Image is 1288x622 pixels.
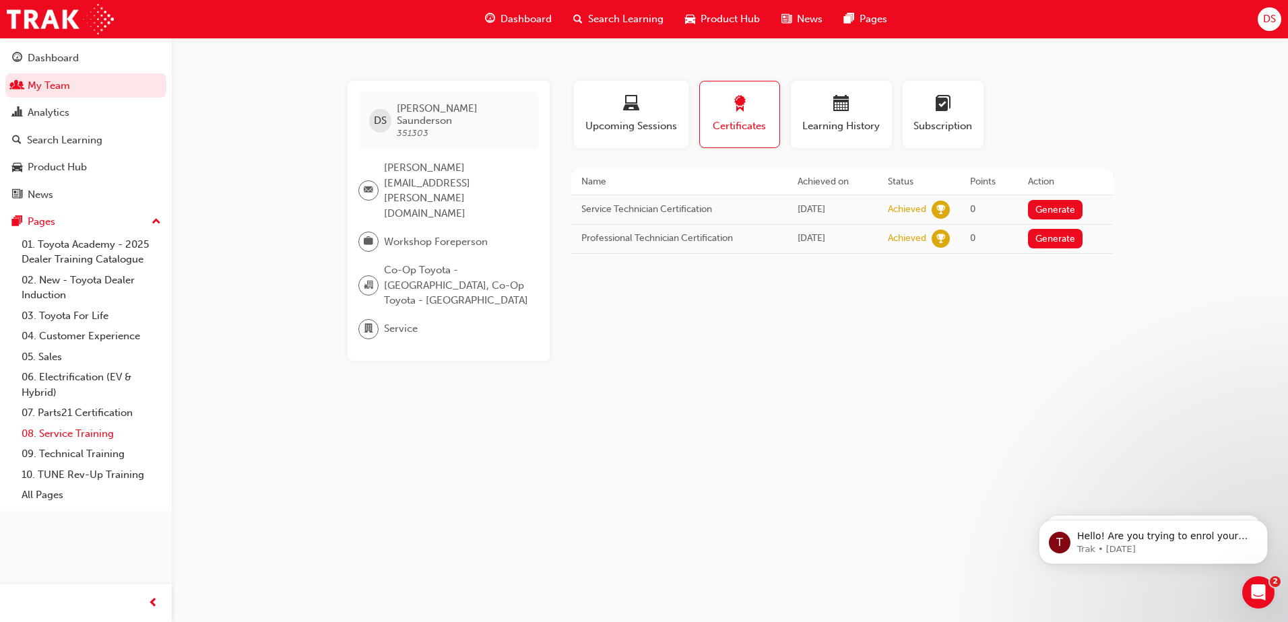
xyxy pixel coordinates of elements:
[384,160,528,221] span: [PERSON_NAME][EMAIL_ADDRESS][PERSON_NAME][DOMAIN_NAME]
[932,201,950,219] span: learningRecordVerb_ACHIEVE-icon
[571,170,788,195] th: Name
[28,160,87,175] div: Product Hub
[27,133,102,148] div: Search Learning
[798,203,825,215] span: Sun Sep 07 2014 00:00:00 GMT+1000 (Australian Eastern Standard Time)
[5,46,166,71] a: Dashboard
[16,464,166,485] a: 10. TUNE Rev-Up Training
[148,595,158,612] span: prev-icon
[584,118,678,134] span: Upcoming Sessions
[16,326,166,347] a: 04. Customer Experience
[5,209,166,234] button: Pages
[364,277,373,294] span: organisation-icon
[888,232,926,245] div: Achieved
[374,113,387,129] span: DS
[384,263,528,308] span: Co-Op Toyota - [GEOGRAPHIC_DATA], Co-Op Toyota - [GEOGRAPHIC_DATA]
[878,170,960,195] th: Status
[16,306,166,326] a: 03. Toyota For Life
[791,81,892,148] button: Learning History
[573,11,583,28] span: search-icon
[397,127,428,139] span: 351303
[562,5,674,33] a: search-iconSearch Learning
[960,170,1018,195] th: Points
[5,128,166,153] a: Search Learning
[12,53,22,65] span: guage-icon
[12,216,22,228] span: pages-icon
[903,81,984,148] button: Subscription
[28,187,53,203] div: News
[787,170,878,195] th: Achieved on
[860,11,887,27] span: Pages
[16,485,166,506] a: All Pages
[474,5,562,33] a: guage-iconDashboard
[1270,576,1281,587] span: 2
[5,43,166,209] button: DashboardMy TeamAnalyticsSearch LearningProduct HubNews
[16,234,166,270] a: 01. Toyota Academy - 2025 Dealer Training Catalogue
[12,80,22,92] span: people-icon
[16,347,166,368] a: 05. Sales
[970,232,975,244] span: 0
[397,102,528,127] span: [PERSON_NAME] Saunderson
[685,11,695,28] span: car-icon
[710,118,769,134] span: Certificates
[1018,170,1113,195] th: Action
[701,11,760,27] span: Product Hub
[801,118,882,134] span: Learning History
[1258,7,1281,31] button: DS
[16,367,166,403] a: 06. Electrification (EV & Hybrid)
[28,214,55,230] div: Pages
[1263,11,1276,27] span: DS
[364,182,373,199] span: email-icon
[5,100,166,125] a: Analytics
[501,11,552,27] span: Dashboard
[798,232,825,244] span: Wed Apr 13 2011 00:00:00 GMT+1000 (Australian Eastern Standard Time)
[12,107,22,119] span: chart-icon
[28,50,79,66] div: Dashboard
[28,105,69,120] div: Analytics
[384,234,488,250] span: Workshop Foreperson
[571,195,788,224] td: Service Technician Certification
[485,11,495,28] span: guage-icon
[674,5,771,33] a: car-iconProduct Hub
[12,189,22,201] span: news-icon
[970,203,975,215] span: 0
[16,270,166,306] a: 02. New - Toyota Dealer Induction
[5,155,166,180] a: Product Hub
[844,11,854,28] span: pages-icon
[935,96,951,114] span: learningplan-icon
[1028,229,1083,248] button: Generate
[623,96,639,114] span: laptop-icon
[732,96,748,114] span: award-icon
[833,5,898,33] a: pages-iconPages
[364,320,373,338] span: department-icon
[1242,576,1275,609] iframe: Intercom live chat
[7,4,114,34] img: Trak
[12,135,22,147] span: search-icon
[888,203,926,216] div: Achieved
[152,213,161,231] span: up-icon
[12,162,22,174] span: car-icon
[5,182,166,207] a: News
[588,11,664,27] span: Search Learning
[16,444,166,464] a: 09. Technical Training
[913,118,973,134] span: Subscription
[797,11,823,27] span: News
[574,81,688,148] button: Upcoming Sessions
[5,73,166,98] a: My Team
[781,11,792,28] span: news-icon
[699,81,780,148] button: Certificates
[16,423,166,444] a: 08. Service Training
[384,321,418,337] span: Service
[833,96,849,114] span: calendar-icon
[571,224,788,254] td: Professional Technician Certification
[1028,200,1083,219] button: Generate
[16,403,166,423] a: 07. Parts21 Certification
[932,230,950,248] span: learningRecordVerb_ACHIEVE-icon
[364,233,373,250] span: briefcase-icon
[1019,491,1288,586] iframe: Intercom notifications message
